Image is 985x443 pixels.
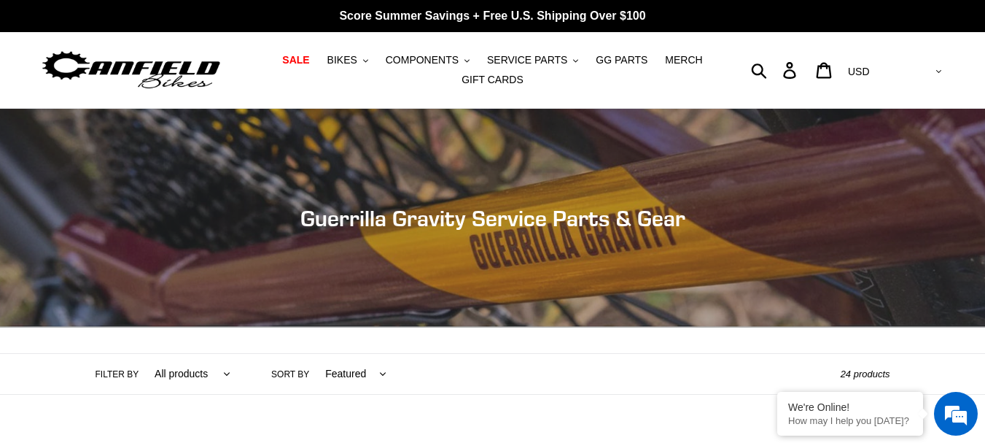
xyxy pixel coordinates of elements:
[462,74,523,86] span: GIFT CARDS
[596,54,647,66] span: GG PARTS
[658,50,709,70] a: MERCH
[320,50,375,70] button: BIKES
[454,70,531,90] a: GIFT CARDS
[40,47,222,93] img: Canfield Bikes
[275,50,316,70] a: SALE
[300,205,685,231] span: Guerrilla Gravity Service Parts & Gear
[96,368,139,381] label: Filter by
[665,54,702,66] span: MERCH
[327,54,357,66] span: BIKES
[282,54,309,66] span: SALE
[386,54,459,66] span: COMPONENTS
[788,415,912,426] p: How may I help you today?
[788,401,912,413] div: We're Online!
[480,50,585,70] button: SERVICE PARTS
[487,54,567,66] span: SERVICE PARTS
[841,369,890,380] span: 24 products
[271,368,309,381] label: Sort by
[378,50,477,70] button: COMPONENTS
[588,50,655,70] a: GG PARTS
